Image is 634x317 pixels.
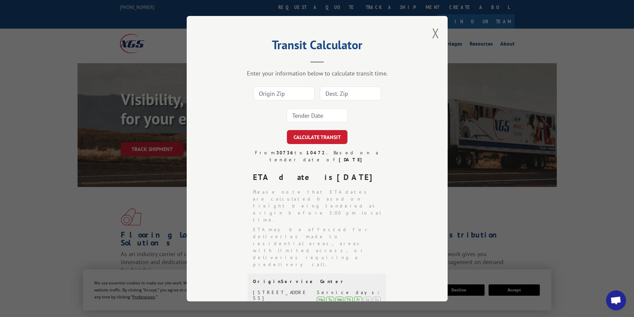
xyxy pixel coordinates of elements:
[253,279,381,284] div: Origin Service Center
[253,290,309,312] div: [STREET_ADDRESS][DEMOGRAPHIC_DATA]
[326,296,334,302] div: Tu
[337,172,378,182] strong: [DATE]
[253,226,387,268] li: ETA may be affected for deliveries made to residential areas, areas with limited access, or deliv...
[345,296,353,302] div: Th
[220,40,414,53] h2: Transit Calculator
[253,189,387,224] li: Please note that ETA dates are calculated based on freight being tendered at origin before 5:00 p...
[253,171,387,183] div: ETA date is
[317,290,381,295] div: Service days:
[287,108,348,122] input: Tender Date
[317,296,325,302] div: Mo
[606,290,626,310] div: Open chat
[354,296,362,302] div: Fr
[276,150,295,156] strong: 30736
[320,86,381,100] input: Dest. Zip
[220,70,414,77] div: Enter your information below to calculate transit time.
[248,149,387,163] div: From to . Based on a tender date of
[306,150,326,156] strong: 10472
[335,296,343,302] div: We
[287,130,347,144] button: CALCULATE TRANSIT
[363,296,371,302] div: Sa
[432,24,439,42] button: Close modal
[373,296,381,302] div: Su
[253,86,315,100] input: Origin Zip
[338,157,365,163] strong: [DATE]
